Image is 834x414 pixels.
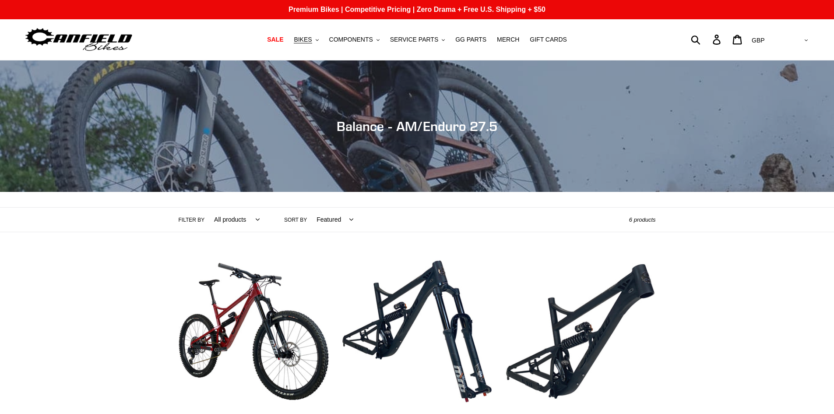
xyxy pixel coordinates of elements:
[493,34,524,46] a: MERCH
[24,26,134,53] img: Canfield Bikes
[294,36,312,43] span: BIKES
[386,34,449,46] button: SERVICE PARTS
[329,36,373,43] span: COMPONENTS
[263,34,288,46] a: SALE
[497,36,519,43] span: MERCH
[451,34,491,46] a: GG PARTS
[696,30,718,49] input: Search
[530,36,567,43] span: GIFT CARDS
[325,34,384,46] button: COMPONENTS
[179,216,205,224] label: Filter by
[455,36,486,43] span: GG PARTS
[390,36,438,43] span: SERVICE PARTS
[525,34,571,46] a: GIFT CARDS
[267,36,283,43] span: SALE
[629,216,656,223] span: 6 products
[284,216,307,224] label: Sort by
[337,118,497,134] span: Balance - AM/Enduro 27.5
[289,34,323,46] button: BIKES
